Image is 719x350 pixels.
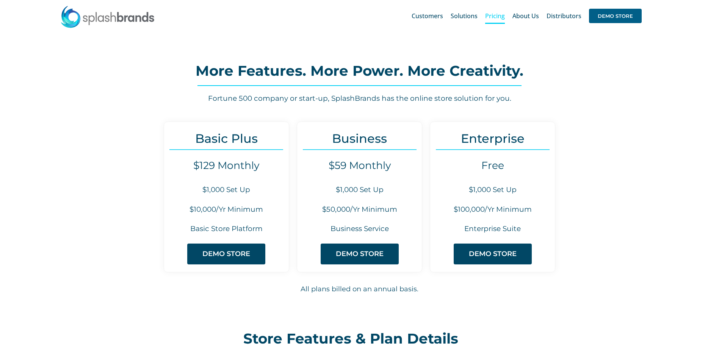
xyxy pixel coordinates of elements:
[589,9,642,23] span: DEMO STORE
[243,331,476,346] h2: Store Features & Plan Details
[164,131,289,145] h3: Basic Plus
[485,13,505,19] span: Pricing
[297,159,422,172] h4: $59 Monthly
[164,205,289,215] h6: $10,000/Yr Minimum
[94,63,625,78] h2: More Features. More Power. More Creativity.
[202,250,250,258] span: DEMO STORE
[412,4,642,28] nav: Main Menu
[430,131,555,145] h3: Enterprise
[336,250,384,258] span: DEMO STORE
[297,185,422,195] h6: $1,000 Set Up
[430,185,555,195] h6: $1,000 Set Up
[297,205,422,215] h6: $50,000/Yr Minimum
[94,284,625,294] h6: All plans billed on an annual basis.
[94,94,625,104] h6: Fortune 500 company or start-up, SplashBrands has the online store solution for you.
[451,13,478,19] span: Solutions
[60,5,155,28] img: SplashBrands.com Logo
[187,244,265,264] a: DEMO STORE
[430,205,555,215] h6: $100,000/Yr Minimum
[430,159,555,172] h4: Free
[589,4,642,28] a: DEMO STORE
[164,185,289,195] h6: $1,000 Set Up
[430,224,555,234] h6: Enterprise Suite
[547,13,581,19] span: Distributors
[512,13,539,19] span: About Us
[297,224,422,234] h6: Business Service
[469,250,517,258] span: DEMO STORE
[485,4,505,28] a: Pricing
[164,224,289,234] h6: Basic Store Platform
[547,4,581,28] a: Distributors
[412,4,443,28] a: Customers
[321,244,399,264] a: DEMO STORE
[454,244,532,264] a: DEMO STORE
[164,159,289,172] h4: $129 Monthly
[412,13,443,19] span: Customers
[297,131,422,145] h3: Business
